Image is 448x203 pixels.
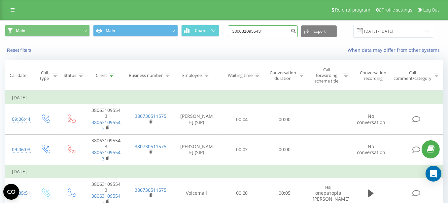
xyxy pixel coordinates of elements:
[312,67,341,84] div: Call forwarding scheme title
[84,104,128,135] td: 380631095543
[357,143,385,155] span: No conversation
[228,25,298,37] input: Search by number
[135,143,166,150] a: 380730511575
[357,70,390,81] div: Conversation recording
[5,47,35,53] button: Reset filters
[12,143,26,156] div: 09:06:03
[269,70,297,81] div: Conversation duration
[5,165,443,178] td: [DATE]
[263,104,306,135] td: 00:00
[426,166,441,182] div: Open Intercom Messenger
[96,73,107,78] div: Client
[135,187,166,193] a: 380730511575
[5,25,90,37] button: Main
[173,135,221,165] td: [PERSON_NAME] (SIP)
[423,7,439,13] span: Log Out
[135,113,166,119] a: 380730511575
[301,25,337,37] button: Export
[335,7,370,13] span: Referral program
[228,73,253,78] div: Waiting time
[91,149,121,161] a: 380631095543
[93,25,178,37] button: Main
[173,104,221,135] td: [PERSON_NAME] (SIP)
[12,113,26,126] div: 09:06:44
[38,70,51,81] div: Call type
[393,70,432,81] div: Call comment/category
[129,73,163,78] div: Business number
[221,135,263,165] td: 00:03
[91,119,121,131] a: 380631095543
[181,25,219,37] button: Chart
[10,73,26,78] div: Call date
[221,104,263,135] td: 00:04
[84,135,128,165] td: 380631095543
[382,7,412,13] span: Profile settings
[348,47,443,53] a: When data may differ from other systems
[195,28,206,33] span: Chart
[3,184,19,200] button: Open CMP widget
[5,91,443,104] td: [DATE]
[16,28,25,33] span: Main
[263,135,306,165] td: 00:00
[12,187,26,200] div: 19:35:51
[357,113,385,125] span: No conversation
[182,73,202,78] div: Employee
[64,73,76,78] div: Status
